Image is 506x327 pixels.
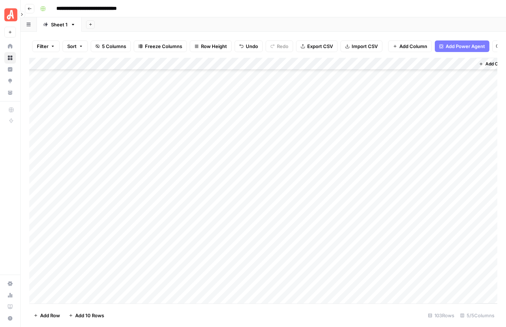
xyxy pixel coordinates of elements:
button: Workspace: Angi [4,6,16,24]
button: Freeze Columns [134,40,187,52]
a: Usage [4,289,16,301]
button: Add Power Agent [435,40,489,52]
a: Opportunities [4,75,16,87]
a: Insights [4,64,16,75]
button: Filter [32,40,60,52]
button: Import CSV [340,40,382,52]
span: Add Column [399,43,427,50]
span: Freeze Columns [145,43,182,50]
span: Export CSV [307,43,333,50]
button: Redo [266,40,293,52]
button: 5 Columns [91,40,131,52]
a: Browse [4,52,16,64]
img: Angi Logo [4,8,17,21]
button: Sort [63,40,88,52]
a: Sheet 1 [37,17,82,32]
a: Learning Hub [4,301,16,313]
a: Settings [4,278,16,289]
button: Add Column [388,40,432,52]
span: Add 10 Rows [75,312,104,319]
button: Add 10 Rows [64,310,108,321]
span: Import CSV [352,43,378,50]
button: Help + Support [4,313,16,324]
span: Row Height [201,43,227,50]
button: Export CSV [296,40,338,52]
span: Add Power Agent [446,43,485,50]
span: 5 Columns [102,43,126,50]
button: Row Height [190,40,232,52]
a: Home [4,40,16,52]
span: Add Row [40,312,60,319]
span: Undo [246,43,258,50]
button: Undo [235,40,263,52]
span: Redo [277,43,288,50]
div: Sheet 1 [51,21,68,28]
span: Filter [37,43,48,50]
div: 103 Rows [425,310,457,321]
div: 5/5 Columns [457,310,497,321]
button: Add Row [29,310,64,321]
a: Your Data [4,87,16,98]
span: Sort [67,43,77,50]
